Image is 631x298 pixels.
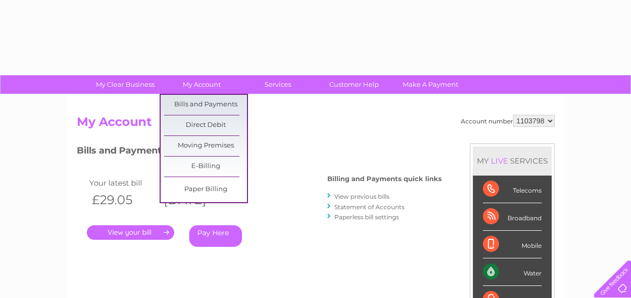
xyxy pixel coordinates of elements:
[334,193,390,200] a: View previous bills
[160,75,243,94] a: My Account
[313,75,396,94] a: Customer Help
[483,258,542,286] div: Water
[87,225,174,240] a: .
[164,115,247,135] a: Direct Debit
[87,176,159,190] td: Your latest bill
[164,180,247,200] a: Paper Billing
[473,146,552,175] div: MY SERVICES
[77,115,555,134] h2: My Account
[461,115,555,127] div: Account number
[483,231,542,258] div: Mobile
[87,190,159,210] th: £29.05
[189,225,242,247] a: Pay Here
[159,176,231,190] td: Invoice date
[334,203,405,211] a: Statement of Accounts
[327,175,442,183] h4: Billing and Payments quick links
[77,143,442,161] h3: Bills and Payments
[483,203,542,231] div: Broadband
[159,190,231,210] th: [DATE]
[334,213,399,221] a: Paperless bill settings
[164,136,247,156] a: Moving Premises
[236,75,319,94] a: Services
[489,156,510,166] div: LIVE
[483,176,542,203] div: Telecoms
[164,95,247,115] a: Bills and Payments
[84,75,167,94] a: My Clear Business
[389,75,472,94] a: Make A Payment
[164,157,247,177] a: E-Billing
